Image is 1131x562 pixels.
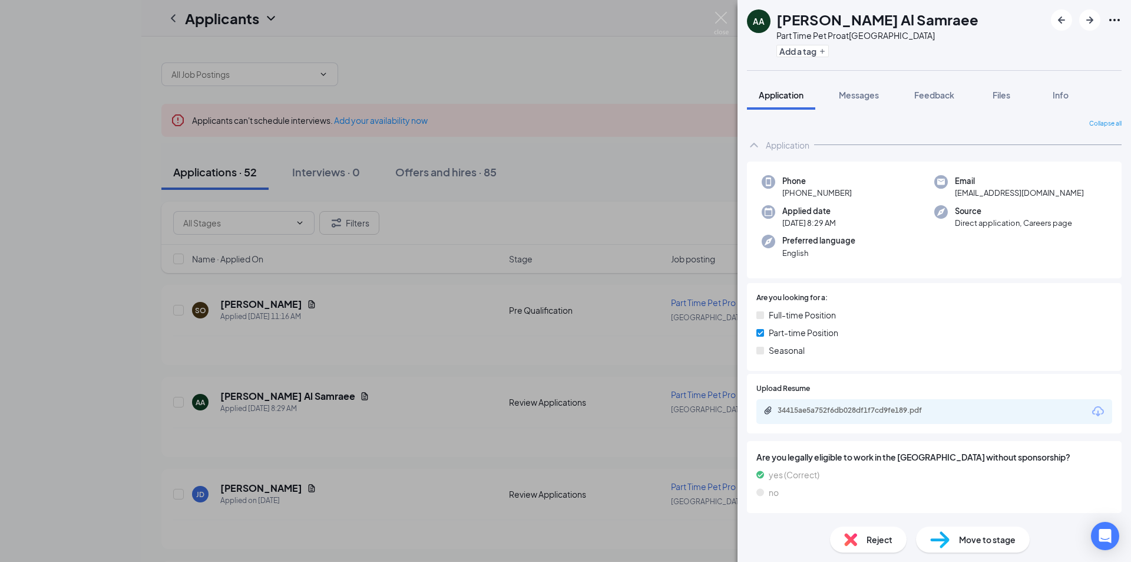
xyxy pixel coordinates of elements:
svg: Download [1091,405,1105,419]
span: Are you legally eligible to work in the [GEOGRAPHIC_DATA] without sponsorship? [756,451,1112,464]
span: [DATE] 8:29 AM [782,217,836,229]
span: Phone [782,175,852,187]
span: [EMAIL_ADDRESS][DOMAIN_NAME] [955,187,1084,199]
svg: ArrowLeftNew [1054,13,1069,27]
span: Info [1053,90,1069,100]
span: Move to stage [959,533,1016,546]
span: yes (Correct) [769,468,819,481]
span: Seasonal [769,344,805,357]
button: ArrowLeftNew [1051,9,1072,31]
span: Email [955,175,1084,187]
span: [PHONE_NUMBER] [782,187,852,199]
span: Application [759,90,803,100]
span: Source [955,205,1072,217]
svg: ArrowRight [1083,13,1097,27]
span: Full-time Position [769,308,836,321]
span: Reject [867,533,892,546]
a: Paperclip34415ae5a752f6db028df1f7cd9fe189.pdf [763,406,954,417]
span: Direct application, Careers page [955,217,1072,229]
span: Applied date [782,205,836,217]
span: Collapse all [1089,119,1122,129]
span: Upload Resume [756,383,810,395]
svg: Paperclip [763,406,773,415]
span: Feedback [914,90,954,100]
span: Preferred language [782,235,855,247]
svg: Plus [819,48,826,55]
span: Files [993,90,1010,100]
div: Application [766,139,809,151]
span: Messages [839,90,879,100]
h1: [PERSON_NAME] Al Samraee [776,9,978,29]
span: no [769,486,779,499]
div: Open Intercom Messenger [1091,522,1119,550]
svg: ChevronUp [747,138,761,152]
span: English [782,247,855,259]
div: 34415ae5a752f6db028df1f7cd9fe189.pdf [778,406,943,415]
div: Part Time Pet Pro at [GEOGRAPHIC_DATA] [776,29,978,41]
button: ArrowRight [1079,9,1100,31]
span: Part-time Position [769,326,838,339]
div: AA [753,15,765,27]
span: Are you looking for a: [756,292,828,304]
button: PlusAdd a tag [776,45,829,57]
svg: Ellipses [1107,13,1122,27]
